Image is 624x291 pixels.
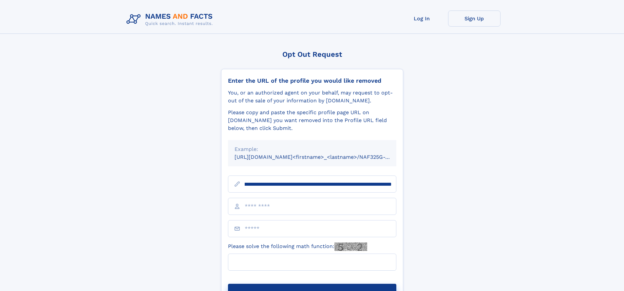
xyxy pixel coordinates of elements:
[228,242,367,251] label: Please solve the following math function:
[221,50,403,58] div: Opt Out Request
[235,145,390,153] div: Example:
[228,89,396,105] div: You, or an authorized agent on your behalf, may request to opt-out of the sale of your informatio...
[124,10,218,28] img: Logo Names and Facts
[448,10,501,27] a: Sign Up
[235,154,409,160] small: [URL][DOMAIN_NAME]<firstname>_<lastname>/NAF325G-xxxxxxxx
[396,10,448,27] a: Log In
[228,109,396,132] div: Please copy and paste the specific profile page URL on [DOMAIN_NAME] you want removed into the Pr...
[228,77,396,84] div: Enter the URL of the profile you would like removed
